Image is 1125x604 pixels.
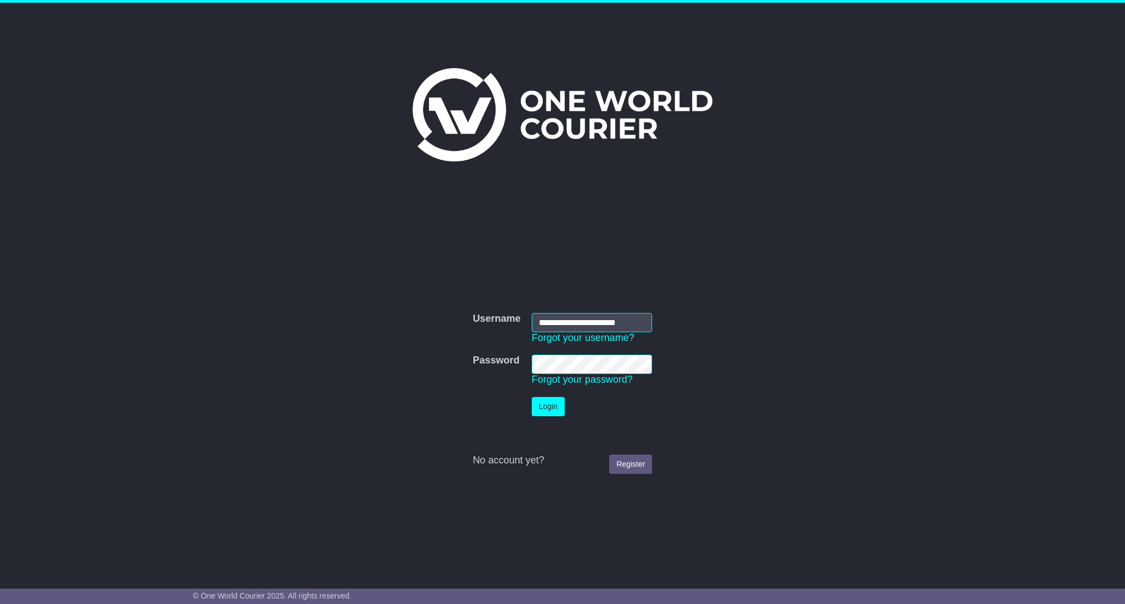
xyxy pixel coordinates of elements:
[609,455,652,474] a: Register
[473,455,653,467] div: No account yet?
[193,591,352,600] span: © One World Courier 2025. All rights reserved.
[532,374,633,385] a: Forgot your password?
[532,332,634,343] a: Forgot your username?
[473,355,520,367] label: Password
[473,313,521,325] label: Username
[532,397,565,416] button: Login
[413,68,712,161] img: One World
